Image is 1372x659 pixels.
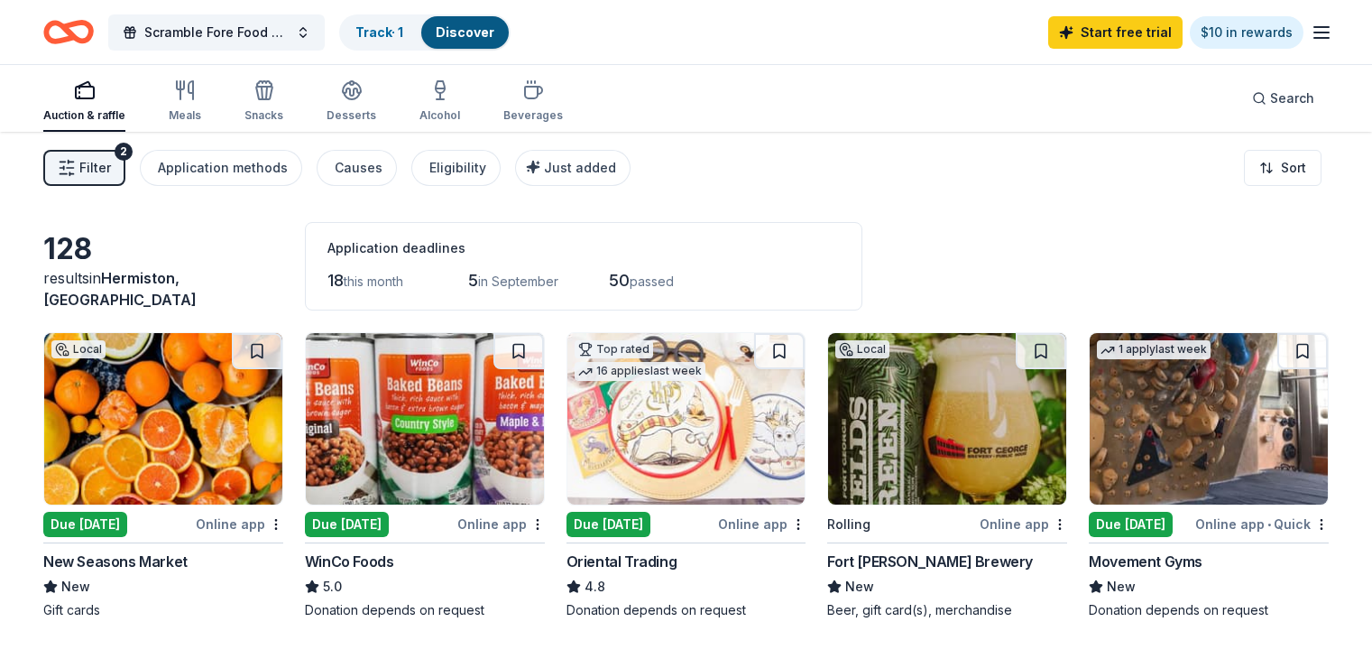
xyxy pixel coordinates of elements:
div: Online app [718,513,806,535]
span: Filter [79,157,111,179]
a: Image for Oriental TradingTop rated16 applieslast weekDue [DATE]Online appOriental Trading4.8Dona... [566,332,806,619]
img: Image for New Seasons Market [44,333,282,505]
div: Beverages [503,108,563,123]
button: Auction & raffle [43,72,125,132]
div: 16 applies last week [575,362,705,381]
div: Due [DATE] [305,512,389,537]
a: Image for Movement Gyms1 applylast weekDue [DATE]Online app•QuickMovement GymsNewDonation depends... [1089,332,1329,619]
a: $10 in rewards [1190,16,1303,49]
div: Auction & raffle [43,108,125,123]
div: Top rated [575,340,653,358]
div: Gift cards [43,601,283,619]
div: Movement Gyms [1089,551,1202,572]
span: 5.0 [323,576,342,598]
div: Online app [980,513,1067,535]
span: this month [344,274,403,289]
a: Start free trial [1048,16,1183,49]
button: Filter2 [43,150,125,186]
div: Eligibility [429,157,486,179]
button: Desserts [327,72,376,132]
span: Scramble Fore Food Golf Fundraiser [144,22,289,43]
div: Due [DATE] [43,512,127,537]
button: Application methods [140,150,302,186]
div: Local [835,340,889,358]
a: Discover [436,24,494,40]
span: Just added [544,160,616,175]
span: in September [478,274,558,289]
div: Causes [335,157,382,179]
div: Desserts [327,108,376,123]
button: Just added [515,150,631,186]
button: Search [1238,80,1329,116]
div: Application methods [158,157,288,179]
img: Image for Fort George Brewery [828,333,1066,505]
button: Sort [1244,150,1321,186]
div: Snacks [244,108,283,123]
span: Search [1270,88,1314,109]
span: 18 [327,271,344,290]
div: Due [DATE] [566,512,650,537]
span: New [61,576,90,598]
button: Snacks [244,72,283,132]
div: Local [51,340,106,358]
span: 4.8 [585,576,605,598]
a: Home [43,11,94,53]
a: Image for New Seasons MarketLocalDue [DATE]Online appNew Seasons MarketNewGift cards [43,332,283,619]
span: 50 [609,271,630,290]
div: WinCo Foods [305,551,394,572]
span: 5 [468,271,478,290]
span: New [1107,576,1136,598]
a: Image for Fort George BreweryLocalRollingOnline appFort [PERSON_NAME] BreweryNewBeer, gift card(s... [827,332,1067,619]
img: Image for Movement Gyms [1090,333,1328,505]
button: Beverages [503,72,563,132]
div: Alcohol [419,108,460,123]
div: Application deadlines [327,237,840,259]
button: Eligibility [411,150,501,186]
div: Donation depends on request [1089,601,1329,619]
div: Donation depends on request [305,601,545,619]
div: Oriental Trading [566,551,677,572]
div: Online app [196,513,283,535]
a: Track· 1 [355,24,403,40]
div: Beer, gift card(s), merchandise [827,601,1067,619]
div: New Seasons Market [43,551,188,572]
button: Track· 1Discover [339,14,511,51]
div: Due [DATE] [1089,512,1173,537]
span: Hermiston, [GEOGRAPHIC_DATA] [43,269,197,309]
div: Meals [169,108,201,123]
a: Image for WinCo FoodsDue [DATE]Online appWinCo Foods5.0Donation depends on request [305,332,545,619]
div: results [43,267,283,311]
div: 128 [43,231,283,267]
div: Online app [457,513,545,535]
button: Causes [317,150,397,186]
span: in [43,269,197,309]
span: • [1267,517,1271,532]
div: Donation depends on request [566,601,806,619]
span: New [845,576,874,598]
div: Fort [PERSON_NAME] Brewery [827,551,1033,572]
button: Meals [169,72,201,132]
button: Alcohol [419,72,460,132]
span: Sort [1281,157,1306,179]
img: Image for WinCo Foods [306,333,544,505]
div: 2 [115,143,133,161]
img: Image for Oriental Trading [567,333,806,505]
div: 1 apply last week [1097,340,1211,359]
div: Online app Quick [1195,513,1329,535]
span: passed [630,274,674,289]
div: Rolling [827,514,870,535]
button: Scramble Fore Food Golf Fundraiser [108,14,325,51]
